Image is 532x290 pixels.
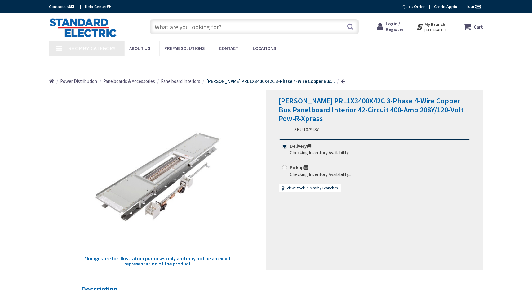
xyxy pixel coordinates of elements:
strong: Cart [474,21,483,32]
img: Eaton PRL1X3400X42C 3-Phase 4-Wire Copper Bus Panelboard Interior 42-Circuit 400-Amp 208Y/120-Vol... [84,103,231,251]
div: My Branch [GEOGRAPHIC_DATA], [GEOGRAPHIC_DATA] [416,21,451,32]
div: SKU: [294,126,319,133]
h5: *Images are for illustration purposes only and may not be an exact representation of the product [84,256,231,267]
a: Panelboard Interiors [161,78,200,84]
span: [PERSON_NAME] PRL1X3400X42C 3-Phase 4-Wire Copper Bus Panelboard Interior 42-Circuit 400-Amp 208Y... [279,96,463,124]
a: Panelboards & Accessories [103,78,155,84]
div: Checking Inventory Availability... [290,171,351,178]
strong: Delivery [290,143,311,149]
span: Prefab Solutions [164,45,205,51]
input: What are you looking for? [150,19,359,34]
a: Contact us [49,3,75,10]
strong: My Branch [424,21,445,27]
span: Login / Register [386,21,404,32]
a: Login / Register [377,21,404,32]
a: Power Distribution [60,78,97,84]
div: Checking Inventory Availability... [290,149,351,156]
span: Shop By Category [68,45,116,52]
span: About Us [129,45,150,51]
strong: Pickup [290,165,308,170]
img: Standard Electric [49,18,117,37]
span: Locations [253,45,276,51]
a: Cart [463,21,483,32]
span: 1079187 [304,127,319,133]
span: [GEOGRAPHIC_DATA], [GEOGRAPHIC_DATA] [424,28,451,33]
a: Credit App [434,3,457,10]
strong: [PERSON_NAME] PRL1X3400X42C 3-Phase 4-Wire Copper Bus... [206,78,335,84]
span: Contact [219,45,238,51]
a: Quick Order [402,3,425,10]
a: Help Center [85,3,111,10]
a: View Stock in Nearby Branches [287,185,338,191]
span: Tour [466,3,481,9]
